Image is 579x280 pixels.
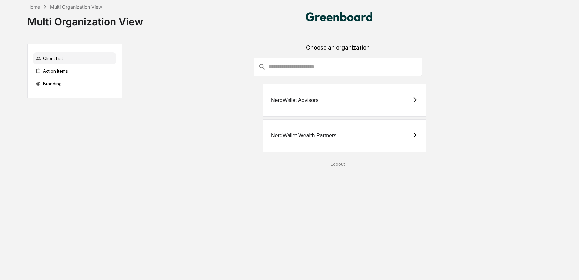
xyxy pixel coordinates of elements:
div: consultant-dashboard__filter-organizations-search-bar [254,58,422,76]
div: Multi Organization View [50,4,102,10]
div: Client List [33,52,116,64]
img: Nerdwallet Compliance [306,12,372,21]
div: Branding [33,78,116,90]
div: Action Items [33,65,116,77]
div: Logout [127,161,548,167]
div: NerdWallet Wealth Partners [271,133,336,139]
div: NerdWallet Advisors [271,97,318,103]
div: Multi Organization View [27,10,143,28]
div: Choose an organization [127,44,548,58]
div: Home [27,4,40,10]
